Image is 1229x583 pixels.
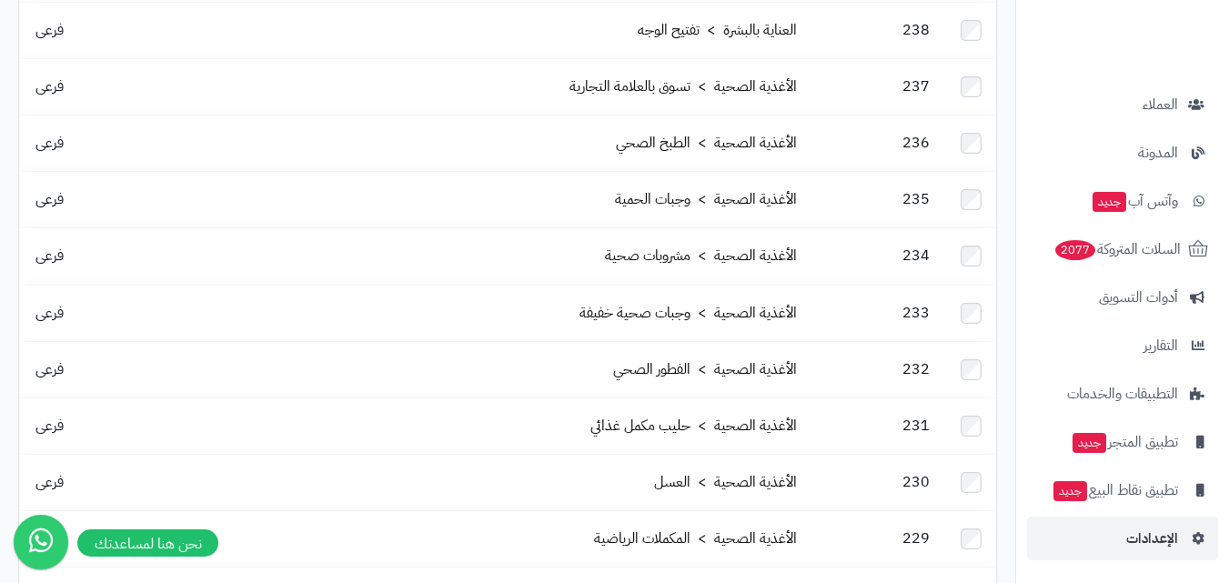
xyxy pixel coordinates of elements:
[29,29,44,44] img: logo_orange.svg
[1099,285,1178,310] span: أدوات التسويق
[654,471,797,493] a: الأغذية الصحية > العسل
[1055,240,1095,260] span: 2077
[1053,481,1087,501] span: جديد
[1027,420,1218,464] a: تطبيق المتجرجديد
[1027,276,1218,319] a: أدوات التسويق
[26,358,73,380] span: فرعى
[1027,468,1218,512] a: تطبيق نقاط البيعجديد
[49,106,64,120] img: tab_domain_overview_orange.svg
[590,415,797,437] a: الأغذية الصحية > حليب مكمل غذائي
[1052,477,1178,503] span: تطبيق نقاط البيع
[893,415,939,437] span: 231
[26,75,73,97] span: فرعى
[1027,83,1218,126] a: العملاء
[51,29,89,44] div: v 4.0.25
[26,245,73,266] span: فرعى
[616,132,797,154] a: الأغذية الصحية > الطبخ الصحي
[615,188,797,210] a: الأغذية الصحية > وجبات الحمية
[605,245,797,266] a: الأغذية الصحية > مشروبات صحية
[579,302,797,324] a: الأغذية الصحية > وجبات صحية خفيفة
[893,132,939,154] span: 236
[69,107,163,119] div: Domain Overview
[26,302,73,324] span: فرعى
[893,75,939,97] span: 237
[26,132,73,154] span: فرعى
[201,107,307,119] div: Keywords by Traffic
[26,19,73,41] span: فرعى
[893,528,939,549] span: 229
[893,245,939,266] span: 234
[1053,236,1181,262] span: السلات المتروكة
[26,415,73,437] span: فرعى
[1093,192,1126,212] span: جديد
[893,302,939,324] span: 233
[893,358,939,380] span: 232
[1138,140,1178,166] span: المدونة
[1143,92,1178,117] span: العملاء
[1027,131,1218,175] a: المدونة
[893,188,939,210] span: 235
[29,47,44,62] img: website_grey.svg
[569,75,797,97] a: الأغذية الصحية > تسوق بالعلامة التجارية
[1126,526,1178,551] span: الإعدادات
[638,19,797,41] a: العناية بالبشرة > تفتيح الوجه
[1073,433,1106,453] span: جديد
[893,471,939,493] span: 230
[181,106,196,120] img: tab_keywords_by_traffic_grey.svg
[26,188,73,210] span: فرعى
[1071,429,1178,455] span: تطبيق المتجر
[1027,324,1218,367] a: التقارير
[893,19,939,41] span: 238
[594,528,797,549] a: الأغذية الصحية > المكملات الرياضية
[1027,179,1218,223] a: وآتس آبجديد
[47,47,200,62] div: Domain: [DOMAIN_NAME]
[1091,188,1178,214] span: وآتس آب
[613,358,797,380] a: الأغذية الصحية > الفطور الصحي
[1027,227,1218,271] a: السلات المتروكة2077
[1027,372,1218,416] a: التطبيقات والخدمات
[1027,517,1218,560] a: الإعدادات
[26,471,73,493] span: فرعى
[1105,49,1212,87] img: logo-2.png
[1067,381,1178,407] span: التطبيقات والخدمات
[1143,333,1178,358] span: التقارير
